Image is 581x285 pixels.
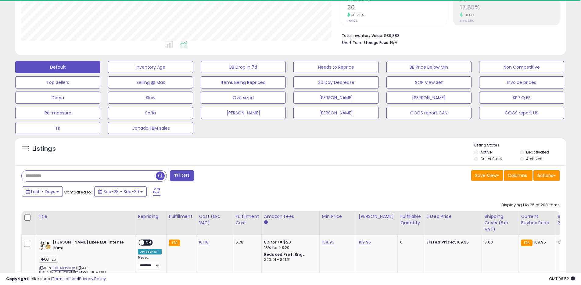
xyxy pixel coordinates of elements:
[138,249,162,254] div: Amazon AI *
[264,213,317,220] div: Amazon Fees
[103,189,139,195] span: Sep-23 - Sep-29
[521,240,532,246] small: FBA
[426,213,479,220] div: Listed Price
[460,4,559,12] h2: 17.85%
[108,122,193,134] button: Canada FBM sales
[386,107,472,119] button: COGS report CAN
[264,257,315,262] div: $20.01 - $21.15
[201,61,286,73] button: BB Drop in 7d
[480,150,492,155] label: Active
[347,4,447,12] h2: 30
[484,240,514,245] div: 0.00
[293,92,378,104] button: [PERSON_NAME]
[264,240,315,245] div: 8% for <= $20
[199,239,209,245] a: 101.18
[199,213,230,226] div: Cost (Exc. VAT)
[508,172,527,179] span: Columns
[386,92,472,104] button: [PERSON_NAME]
[460,19,474,23] small: Prev: 15.11%
[549,276,575,282] span: 2025-10-7 08:52 GMT
[15,61,100,73] button: Default
[347,19,357,23] small: Prev: 22
[264,252,304,257] b: Reduced Prof. Rng.
[15,92,100,104] button: Darya
[235,213,259,226] div: Fulfillment Cost
[264,220,268,225] small: Amazon Fees.
[526,156,543,161] label: Archived
[170,170,194,181] button: Filters
[426,239,454,245] b: Listed Price:
[474,142,566,148] p: Listing States:
[293,61,378,73] button: Needs to Reprice
[400,213,421,226] div: Fulfillable Quantity
[144,240,154,245] span: OFF
[526,150,549,155] label: Deactivated
[359,239,371,245] a: 169.95
[480,156,503,161] label: Out of Stock
[471,170,503,181] button: Save View
[235,240,257,245] div: 6.78
[534,239,546,245] span: 169.95
[15,122,100,134] button: TK
[350,13,364,17] small: 36.36%
[386,76,472,88] button: SOP View Set
[169,213,194,220] div: Fulfillment
[108,92,193,104] button: Slow
[201,107,286,119] button: [PERSON_NAME]
[558,213,580,226] div: BB Share 24h.
[293,76,378,88] button: 30 Day Decrease
[138,256,162,269] div: Preset:
[108,76,193,88] button: Selling @ Max
[322,239,334,245] a: 169.95
[342,40,389,45] b: Short Term Storage Fees:
[38,213,133,220] div: Title
[322,213,353,220] div: Min Price
[138,213,164,220] div: Repricing
[32,145,56,153] h5: Listings
[52,265,75,271] a: B08H3PPWQR
[22,186,63,197] button: Last 7 Days
[39,256,58,263] span: Q3_25
[533,170,560,181] button: Actions
[521,213,552,226] div: Current Buybox Price
[479,107,564,119] button: COGS report US
[293,107,378,119] button: [PERSON_NAME]
[479,76,564,88] button: Invoice prices
[6,276,28,282] strong: Copyright
[479,61,564,73] button: Non Competitive
[15,107,100,119] button: Re-measure
[501,202,560,208] div: Displaying 1 to 25 of 208 items
[386,61,472,73] button: BB Price Below Min
[94,186,147,197] button: Sep-23 - Sep-29
[463,13,474,17] small: 18.13%
[201,76,286,88] button: Items Being Repriced
[39,240,51,252] img: 41SUw-bTt+S._SL40_.jpg
[484,213,516,233] div: Shipping Costs (Exc. VAT)
[108,107,193,119] button: Sofia
[108,61,193,73] button: Inventory Age
[39,265,106,275] span: | SKU: [US_VEHICLE_IDENTIFICATION_NUMBER]
[31,189,55,195] span: Last 7 Days
[15,76,100,88] button: Top Sellers
[169,240,180,246] small: FBA
[53,240,127,252] b: [PERSON_NAME] Libre EDP Intense 30ml
[264,245,315,251] div: 13% for > $20
[201,92,286,104] button: Oversized
[64,189,92,195] span: Compared to:
[359,213,395,220] div: [PERSON_NAME]
[426,240,477,245] div: $169.95
[400,240,419,245] div: 0
[479,92,564,104] button: SPP Q ES
[390,40,397,45] span: N/A
[504,170,533,181] button: Columns
[342,31,555,39] li: $39,888
[558,240,578,245] div: 100%
[342,33,383,38] b: Total Inventory Value:
[79,276,106,282] a: Privacy Policy
[52,276,78,282] a: Terms of Use
[6,276,106,282] div: seller snap | |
